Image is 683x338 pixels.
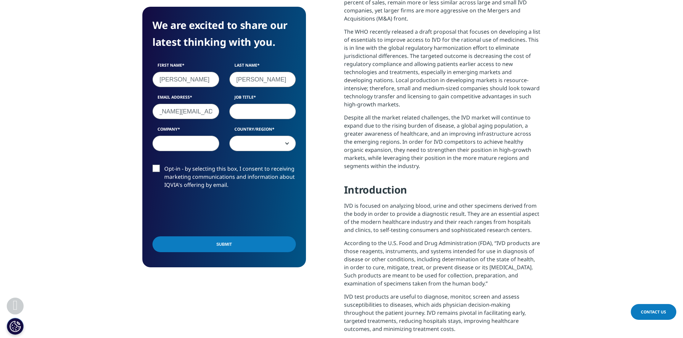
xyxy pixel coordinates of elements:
[631,304,676,320] a: Contact Us
[152,17,296,50] h4: We are excited to share our latest thinking with you.
[229,126,296,136] label: Country/Region
[152,62,219,72] label: First Name
[344,28,541,113] p: The WHO recently released a draft proposal that focuses on developing a list of essentials to imp...
[7,318,24,335] button: Cookies Settings
[152,165,296,193] label: Opt-in - by selecting this box, I consent to receiving marketing communications and information a...
[344,183,541,202] h4: Introduction
[152,94,219,104] label: Email Address
[344,202,541,239] p: IVD is focused on analyzing blood, urine and other specimens derived from the body in order to pr...
[344,113,541,175] p: Despite all the market related challenges, the IVD market will continue to expand due to the risi...
[641,309,666,315] span: Contact Us
[152,200,255,226] iframe: reCAPTCHA
[344,239,541,293] p: According to the U.S. Food and Drug Administration (FDA), “IVD products are those reagents, instr...
[152,126,219,136] label: Company
[229,94,296,104] label: Job Title
[152,236,296,252] input: Submit
[229,62,296,72] label: Last Name
[344,293,541,338] p: IVD test products are useful to diagnose, monitor, screen and assess susceptibilities to diseases...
